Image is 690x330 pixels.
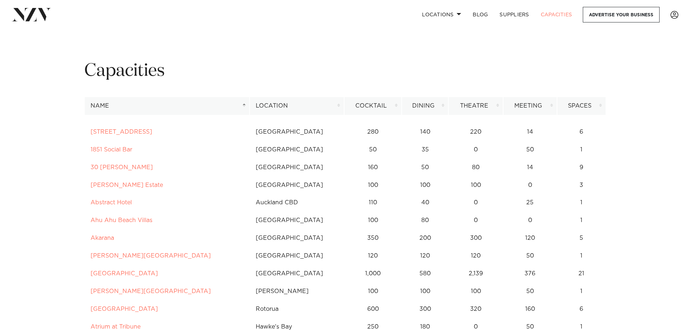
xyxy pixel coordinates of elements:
[494,7,535,22] a: SUPPLIERS
[402,212,448,229] td: 80
[250,159,344,176] td: [GEOGRAPHIC_DATA]
[503,247,557,265] td: 50
[503,283,557,300] td: 50
[448,265,503,283] td: 2,139
[344,212,402,229] td: 100
[583,7,660,22] a: Advertise your business
[402,265,448,283] td: 580
[402,194,448,212] td: 40
[344,97,402,115] th: Cocktail: activate to sort column ascending
[402,141,448,159] td: 35
[402,229,448,247] td: 200
[91,164,153,170] a: 30 [PERSON_NAME]
[250,265,344,283] td: [GEOGRAPHIC_DATA]
[557,283,606,300] td: 1
[416,7,467,22] a: Locations
[467,7,494,22] a: BLOG
[91,200,132,205] a: Abstract Hotel
[557,123,606,141] td: 6
[344,283,402,300] td: 100
[91,182,163,188] a: [PERSON_NAME] Estate
[344,159,402,176] td: 160
[557,194,606,212] td: 1
[344,194,402,212] td: 110
[448,176,503,194] td: 100
[344,229,402,247] td: 350
[250,229,344,247] td: [GEOGRAPHIC_DATA]
[402,283,448,300] td: 100
[503,265,557,283] td: 376
[448,283,503,300] td: 100
[91,288,211,294] a: [PERSON_NAME][GEOGRAPHIC_DATA]
[84,97,250,115] th: Name: activate to sort column descending
[344,141,402,159] td: 50
[344,265,402,283] td: 1,000
[448,141,503,159] td: 0
[91,271,158,276] a: [GEOGRAPHIC_DATA]
[91,306,158,312] a: [GEOGRAPHIC_DATA]
[503,229,557,247] td: 120
[557,247,606,265] td: 1
[448,229,503,247] td: 300
[91,253,211,259] a: [PERSON_NAME][GEOGRAPHIC_DATA]
[402,123,448,141] td: 140
[344,176,402,194] td: 100
[503,300,557,318] td: 160
[402,300,448,318] td: 300
[448,159,503,176] td: 80
[402,97,448,115] th: Dining: activate to sort column ascending
[448,97,503,115] th: Theatre: activate to sort column ascending
[503,176,557,194] td: 0
[448,300,503,318] td: 320
[503,141,557,159] td: 50
[344,123,402,141] td: 280
[557,141,606,159] td: 1
[91,147,132,153] a: 1851 Social Bar
[250,123,344,141] td: [GEOGRAPHIC_DATA]
[250,247,344,265] td: [GEOGRAPHIC_DATA]
[448,247,503,265] td: 120
[557,229,606,247] td: 5
[250,194,344,212] td: Auckland CBD
[503,212,557,229] td: 0
[503,97,557,115] th: Meeting: activate to sort column ascending
[535,7,578,22] a: Capacities
[557,265,606,283] td: 21
[557,176,606,194] td: 3
[402,159,448,176] td: 50
[557,159,606,176] td: 9
[448,212,503,229] td: 0
[503,194,557,212] td: 25
[503,123,557,141] td: 14
[250,141,344,159] td: [GEOGRAPHIC_DATA]
[250,97,344,115] th: Location: activate to sort column ascending
[557,300,606,318] td: 6
[250,283,344,300] td: [PERSON_NAME]
[557,97,606,115] th: Spaces: activate to sort column ascending
[250,212,344,229] td: [GEOGRAPHIC_DATA]
[557,212,606,229] td: 1
[91,129,152,135] a: [STREET_ADDRESS]
[91,217,152,223] a: Ahu Ahu Beach Villas
[91,324,141,330] a: Atrium at Tribune
[250,300,344,318] td: Rotorua
[402,176,448,194] td: 100
[84,60,606,83] h1: Capacities
[91,235,114,241] a: Akarana
[448,194,503,212] td: 0
[448,123,503,141] td: 220
[503,159,557,176] td: 14
[344,300,402,318] td: 600
[402,247,448,265] td: 120
[12,8,51,21] img: nzv-logo.png
[344,247,402,265] td: 120
[250,176,344,194] td: [GEOGRAPHIC_DATA]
